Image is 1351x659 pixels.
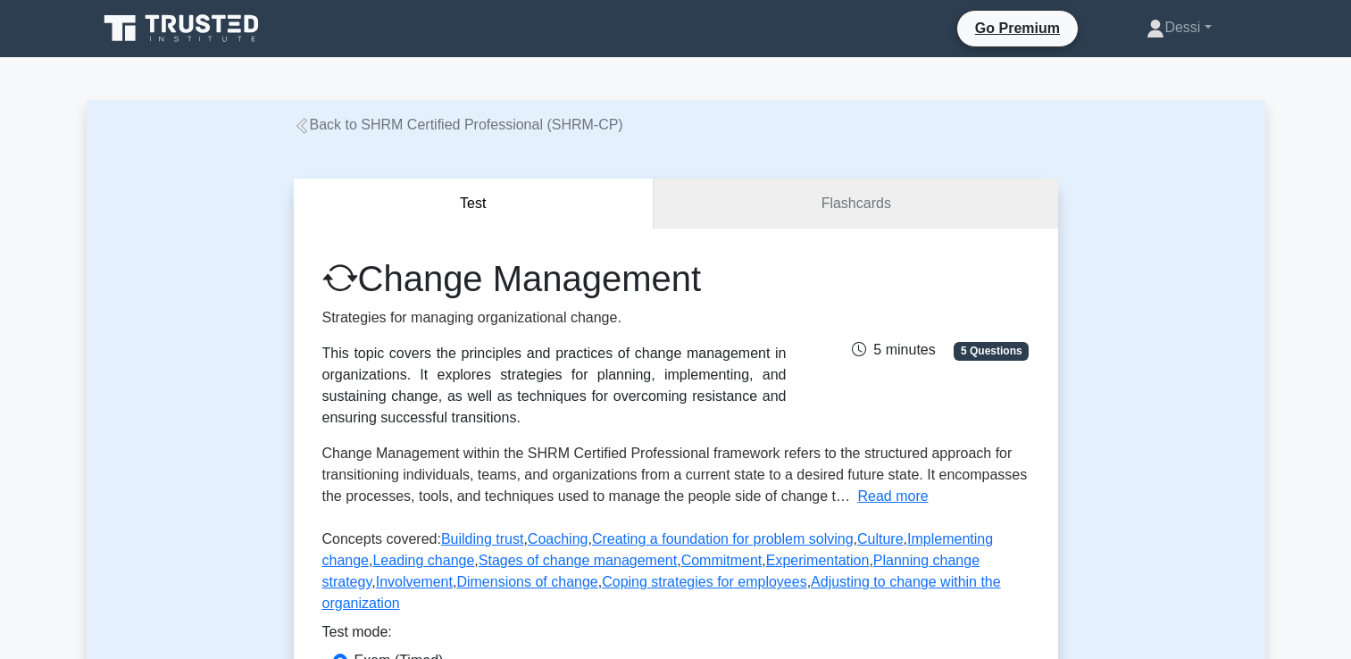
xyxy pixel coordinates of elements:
[322,446,1028,504] span: Change Management within the SHRM Certified Professional framework refers to the structured appro...
[322,574,1001,611] a: Adjusting to change within the organization
[964,17,1071,39] a: Go Premium
[294,179,655,229] button: Test
[857,486,928,507] button: Read more
[294,117,623,132] a: Back to SHRM Certified Professional (SHRM-CP)
[322,529,1030,621] p: Concepts covered: , , , , , , , , , , , , ,
[681,553,763,568] a: Commitment
[372,553,474,568] a: Leading change
[528,531,588,546] a: Coaching
[322,621,1030,650] div: Test mode:
[322,343,787,429] div: This topic covers the principles and practices of change management in organizations. It explores...
[376,574,453,589] a: Involvement
[322,257,787,300] h1: Change Management
[456,574,597,589] a: Dimensions of change
[441,531,524,546] a: Building trust
[857,531,904,546] a: Culture
[766,553,870,568] a: Experimentation
[954,342,1029,360] span: 5 Questions
[852,342,935,357] span: 5 minutes
[592,531,854,546] a: Creating a foundation for problem solving
[654,179,1057,229] a: Flashcards
[1104,10,1254,46] a: Dessi
[602,574,806,589] a: Coping strategies for employees
[479,553,677,568] a: Stages of change management
[322,307,787,329] p: Strategies for managing organizational change.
